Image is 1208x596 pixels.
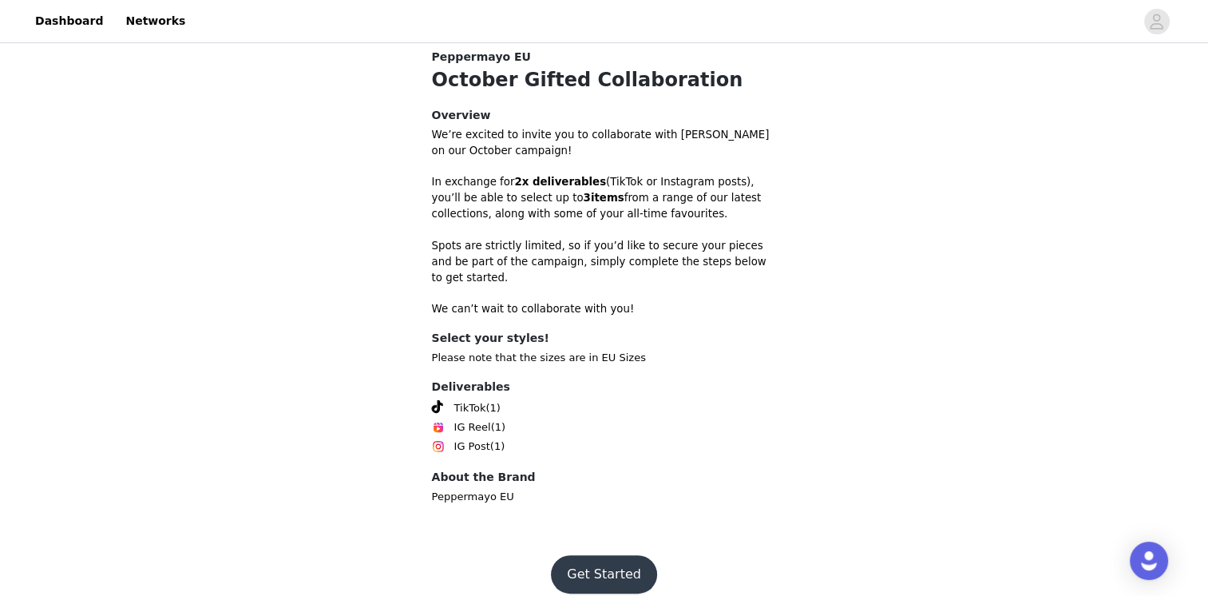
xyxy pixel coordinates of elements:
span: We’re excited to invite you to collaborate with [PERSON_NAME] on our October campaign! [432,129,770,157]
strong: 2x deliverables [514,176,606,188]
h4: About the Brand [432,469,777,486]
img: Instagram Icon [432,440,445,453]
strong: 3 [584,192,591,204]
h4: Select your styles! [432,330,777,347]
span: We can’t wait to collaborate with you! [432,303,635,315]
span: IG Post [454,439,490,455]
span: (1) [485,400,500,416]
h4: Overview [432,107,777,124]
span: Peppermayo EU [432,49,531,66]
div: avatar [1149,9,1164,34]
span: IG Reel [454,419,491,435]
a: Dashboard [26,3,113,39]
span: TikTok [454,400,486,416]
p: Please note that the sizes are in EU Sizes [432,350,777,366]
h1: October Gifted Collaboration [432,66,777,94]
span: (1) [491,419,505,435]
img: Instagram Reels Icon [432,421,445,434]
strong: items [591,192,624,204]
span: In exchange for (TikTok or Instagram posts), you’ll be able to select up to from a range of our l... [432,176,762,220]
a: Networks [116,3,195,39]
h4: Deliverables [432,379,777,395]
span: (1) [490,439,505,455]
div: Open Intercom Messenger [1130,542,1168,580]
p: Peppermayo EU [432,489,777,505]
button: Get Started [551,555,657,594]
span: Spots are strictly limited, so if you’d like to secure your pieces and be part of the campaign, s... [432,240,766,284]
